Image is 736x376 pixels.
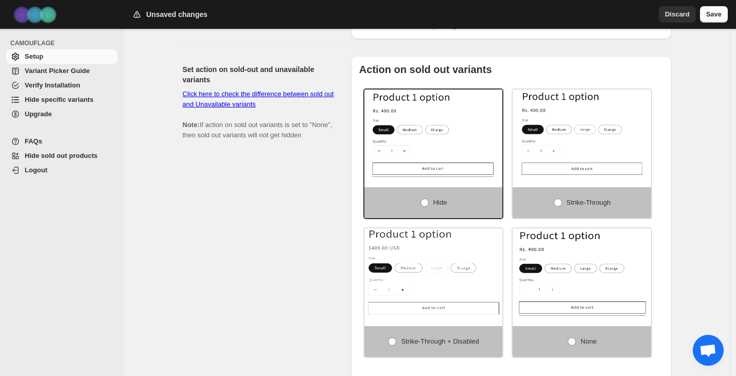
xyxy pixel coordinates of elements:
[25,52,43,60] span: Setup
[25,152,98,159] span: Hide sold out products
[183,90,334,108] a: Click here to check the difference between sold out and Unavailable variants
[513,89,651,177] img: Strike-through
[700,6,728,23] button: Save
[25,110,52,118] span: Upgrade
[6,64,117,78] a: Variant Picker Guide
[6,78,117,93] a: Verify Installation
[183,64,335,85] h2: Set action on sold-out and unavailable variants
[25,67,90,75] span: Variant Picker Guide
[665,9,690,20] span: Discard
[6,163,117,177] a: Logout
[6,107,117,121] a: Upgrade
[364,228,503,316] img: Strike-through + Disabled
[401,337,479,345] span: Strike-through + Disabled
[706,9,722,20] span: Save
[433,199,447,206] span: Hide
[359,64,492,75] b: Action on sold out variants
[513,228,651,316] img: None
[6,149,117,163] a: Hide sold out products
[146,9,207,20] h2: Unsaved changes
[693,335,724,366] div: Open chat
[581,337,597,345] span: None
[6,134,117,149] a: FAQs
[10,39,118,47] span: CAMOUFLAGE
[567,199,611,206] span: Strike-through
[6,93,117,107] a: Hide specific variants
[183,90,334,139] span: If action on sold out variants is set to "None", then sold out variants will not get hidden
[25,96,94,103] span: Hide specific variants
[25,137,42,145] span: FAQs
[6,49,117,64] a: Setup
[25,81,80,89] span: Verify Installation
[25,166,47,174] span: Logout
[364,89,503,177] img: Hide
[183,121,200,129] b: Note:
[659,6,696,23] button: Discard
